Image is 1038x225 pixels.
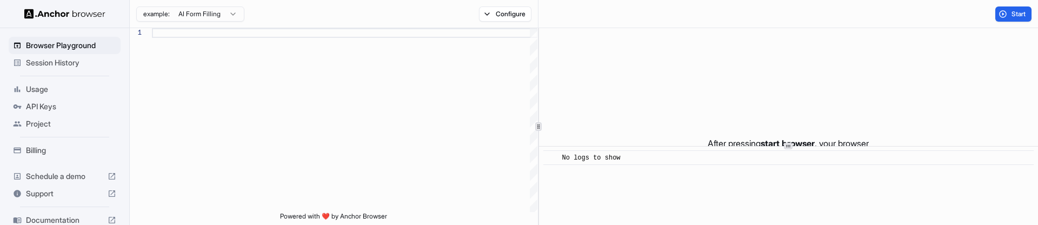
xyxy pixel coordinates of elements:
div: Project [9,115,121,133]
span: Billing [26,145,116,156]
span: API Keys [26,101,116,112]
button: Start [995,6,1032,22]
button: Configure [479,6,531,22]
span: Browser Playground [26,40,116,51]
div: 1 [130,28,142,38]
span: No logs to show [562,154,621,162]
span: start browser [761,138,815,149]
div: Schedule a demo [9,168,121,185]
span: Start [1012,10,1027,18]
div: Browser Playground [9,37,121,54]
div: Billing [9,142,121,159]
div: Usage [9,81,121,98]
div: Support [9,185,121,202]
span: ​ [549,153,554,163]
p: After pressing , your browser session will appear here [708,137,869,163]
span: Schedule a demo [26,171,103,182]
img: Anchor Logo [24,9,105,19]
span: Usage [26,84,116,95]
span: Session History [26,57,116,68]
div: API Keys [9,98,121,115]
span: Powered with ❤️ by Anchor Browser [280,212,387,225]
span: Support [26,188,103,199]
div: Session History [9,54,121,71]
span: example: [143,10,170,18]
span: Project [26,118,116,129]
